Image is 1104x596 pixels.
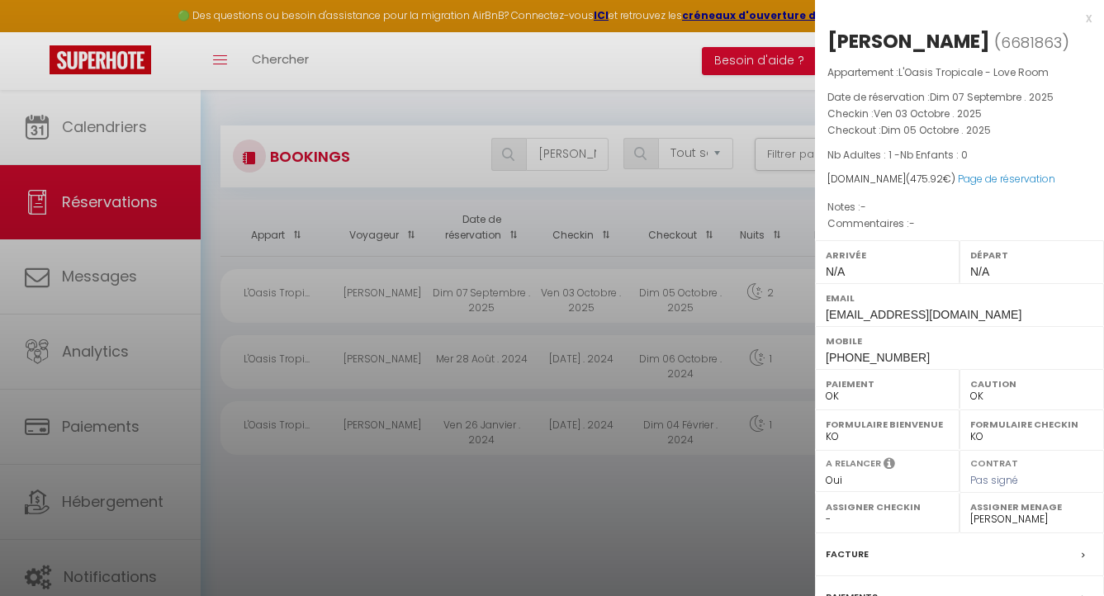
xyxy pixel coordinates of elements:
label: Assigner Checkin [826,499,949,515]
p: Appartement : [827,64,1092,81]
span: Pas signé [970,473,1018,487]
span: 475.92 [910,172,943,186]
label: Formulaire Checkin [970,416,1093,433]
span: Nb Adultes : 1 - [827,148,968,162]
label: Facture [826,546,869,563]
label: Caution [970,376,1093,392]
span: N/A [826,265,845,278]
button: Ouvrir le widget de chat LiveChat [13,7,63,56]
label: Mobile [826,333,1093,349]
span: - [909,216,915,230]
label: Arrivée [826,247,949,263]
a: Page de réservation [958,172,1055,186]
p: Checkout : [827,122,1092,139]
label: Contrat [970,456,1018,467]
span: [EMAIL_ADDRESS][DOMAIN_NAME] [826,308,1021,321]
span: [PHONE_NUMBER] [826,351,930,364]
label: Assigner Menage [970,499,1093,515]
span: ( €) [906,172,955,186]
label: Départ [970,247,1093,263]
div: x [815,8,1092,28]
label: Email [826,290,1093,306]
label: Paiement [826,376,949,392]
span: ( ) [994,31,1069,54]
span: L'Oasis Tropicale - Love Room [898,65,1049,79]
i: Sélectionner OUI si vous souhaiter envoyer les séquences de messages post-checkout [884,456,895,475]
label: Formulaire Bienvenue [826,416,949,433]
span: Ven 03 Octobre . 2025 [874,106,982,121]
div: [PERSON_NAME] [827,28,990,54]
span: - [860,200,866,214]
span: Dim 05 Octobre . 2025 [881,123,991,137]
div: [DOMAIN_NAME] [827,172,1092,187]
p: Checkin : [827,106,1092,122]
span: Nb Enfants : 0 [900,148,968,162]
p: Date de réservation : [827,89,1092,106]
span: N/A [970,265,989,278]
p: Commentaires : [827,215,1092,232]
p: Notes : [827,199,1092,215]
span: Dim 07 Septembre . 2025 [930,90,1054,104]
span: 6681863 [1001,32,1062,53]
label: A relancer [826,456,881,471]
